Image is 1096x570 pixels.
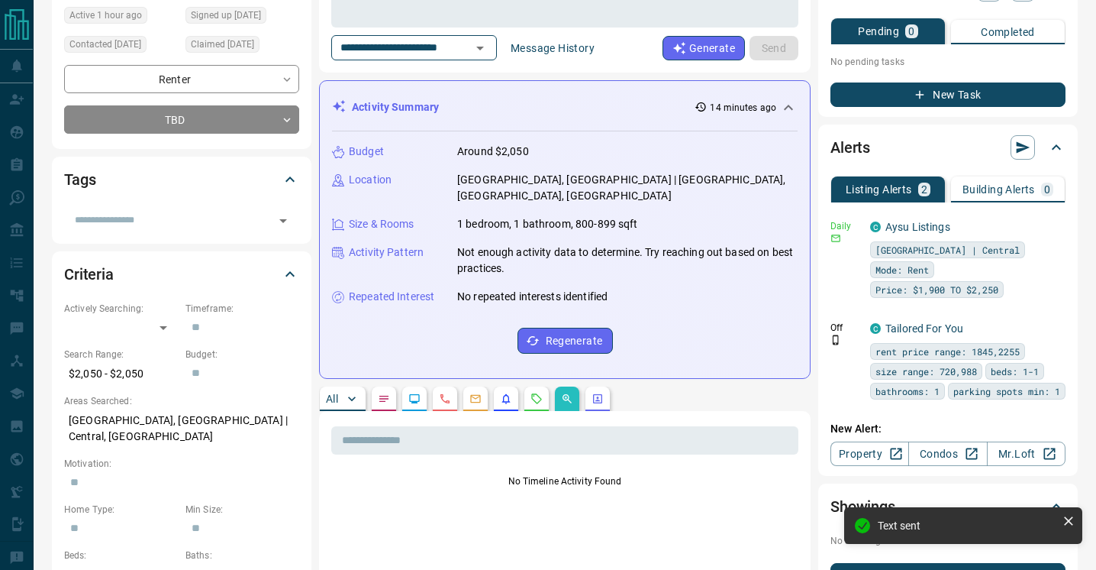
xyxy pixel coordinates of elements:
p: Search Range: [64,348,178,361]
p: 1 bedroom, 1 bathroom, 800-899 sqft [457,216,638,232]
span: Contacted [DATE] [69,37,141,52]
p: Daily [830,219,861,233]
p: Budget [349,144,384,160]
button: Message History [501,36,604,60]
svg: Notes [378,393,390,405]
div: Alerts [830,129,1065,166]
p: $2,050 - $2,050 [64,361,178,387]
span: Signed up [DATE] [191,8,261,23]
p: Timeframe: [185,302,299,316]
p: Listing Alerts [846,184,912,195]
a: Mr.Loft [987,442,1065,466]
div: Activity Summary14 minutes ago [332,93,798,121]
div: Tue Jul 01 2025 [185,7,299,28]
svg: Email [830,233,841,244]
p: Actively Searching: [64,302,178,316]
p: 14 minutes ago [710,101,776,115]
svg: Opportunities [561,393,573,405]
p: 0 [1044,184,1050,195]
p: No showings booked [830,534,1065,548]
p: All [326,393,338,404]
p: No repeated interests identified [457,289,608,305]
p: Location [349,172,392,188]
p: Home Type: [64,503,178,517]
p: New Alert: [830,421,1065,437]
span: Claimed [DATE] [191,37,254,52]
svg: Requests [530,393,543,405]
h2: Showings [830,494,895,519]
span: Mode: Rent [875,262,929,277]
button: Generate [662,36,745,60]
p: Size & Rooms [349,216,414,232]
p: Pending [858,26,899,37]
p: Min Size: [185,503,299,517]
button: Open [469,37,491,59]
div: Criteria [64,256,299,293]
p: [GEOGRAPHIC_DATA], [GEOGRAPHIC_DATA] | [GEOGRAPHIC_DATA], [GEOGRAPHIC_DATA], [GEOGRAPHIC_DATA] [457,172,798,204]
p: Completed [981,27,1035,37]
p: Around $2,050 [457,144,529,160]
a: Property [830,442,909,466]
span: parking spots min: 1 [953,384,1060,399]
div: Thu Sep 11 2025 [64,36,178,57]
svg: Calls [439,393,451,405]
div: Showings [830,488,1065,525]
div: TBD [64,105,299,134]
p: Baths: [185,549,299,562]
span: [GEOGRAPHIC_DATA] | Central [875,242,1020,257]
p: Motivation: [64,457,299,471]
div: Sun Oct 12 2025 [64,7,178,28]
span: rent price range: 1845,2255 [875,344,1020,359]
p: 2 [921,184,927,195]
div: Text sent [878,520,1056,532]
button: Open [272,210,294,232]
svg: Agent Actions [592,393,604,405]
svg: Lead Browsing Activity [408,393,421,405]
p: 0 [908,26,914,37]
p: Activity Summary [352,99,439,115]
div: condos.ca [870,222,881,232]
button: New Task [830,83,1065,107]
span: Price: $1,900 TO $2,250 [875,282,998,297]
div: Thu Sep 11 2025 [185,36,299,57]
div: condos.ca [870,323,881,334]
p: Off [830,321,861,335]
h2: Tags [64,167,95,192]
div: Renter [64,65,299,93]
p: Beds: [64,549,178,562]
a: Condos [908,442,987,466]
p: Building Alerts [962,184,1035,195]
p: Not enough activity data to determine. Try reaching out based on best practices. [457,245,798,277]
span: beds: 1-1 [991,364,1039,379]
p: Activity Pattern [349,245,424,261]
p: Areas Searched: [64,394,299,408]
h2: Criteria [64,262,114,287]
span: size range: 720,988 [875,364,977,379]
svg: Listing Alerts [500,393,512,405]
svg: Emails [469,393,482,405]
span: bathrooms: 1 [875,384,940,399]
p: No Timeline Activity Found [331,474,798,488]
p: Budget: [185,348,299,361]
p: [GEOGRAPHIC_DATA], [GEOGRAPHIC_DATA] | Central, [GEOGRAPHIC_DATA] [64,408,299,449]
p: No pending tasks [830,50,1065,73]
div: Tags [64,161,299,198]
p: Repeated Interest [349,289,434,305]
h2: Alerts [830,135,870,160]
button: Regenerate [517,328,613,354]
svg: Push Notification Only [830,335,841,345]
span: Active 1 hour ago [69,8,142,23]
a: Aysu Listings [885,221,950,233]
a: Tailored For You [885,322,963,335]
